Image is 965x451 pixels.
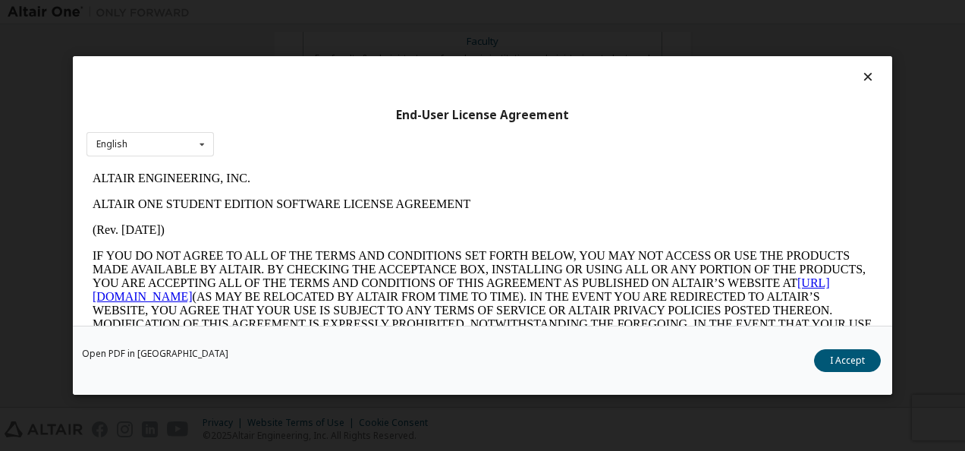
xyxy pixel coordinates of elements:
button: I Accept [814,349,881,372]
a: [URL][DOMAIN_NAME] [6,111,743,137]
a: Open PDF in [GEOGRAPHIC_DATA] [82,349,228,358]
div: End-User License Agreement [86,108,879,123]
p: ALTAIR ONE STUDENT EDITION SOFTWARE LICENSE AGREEMENT [6,32,786,46]
p: ALTAIR ENGINEERING, INC. [6,6,786,20]
div: English [96,140,127,149]
p: (Rev. [DATE]) [6,58,786,71]
p: IF YOU DO NOT AGREE TO ALL OF THE TERMS AND CONDITIONS SET FORTH BELOW, YOU MAY NOT ACCESS OR USE... [6,84,786,193]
